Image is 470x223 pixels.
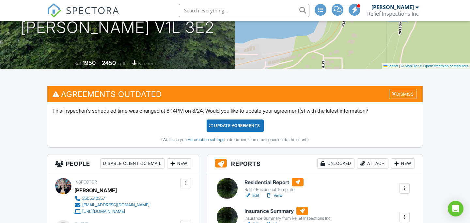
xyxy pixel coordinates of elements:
[74,202,149,208] a: [EMAIL_ADDRESS][DOMAIN_NAME]
[244,178,304,192] a: Residential Report Relief Residential Template
[448,201,463,216] div: Open Intercom Messenger
[47,9,119,23] a: SPECTORA
[47,102,423,147] div: This inspection's scheduled time was changed at 8:14PM on 8/24. Would you like to update your agr...
[244,187,304,192] div: Relief Residential Template
[117,61,126,66] span: sq. ft.
[100,158,164,169] div: Disable Client CC Email
[357,158,388,169] div: Attach
[52,137,418,142] div: (We'll use your to determine if an email goes out to the client.)
[167,158,191,169] div: New
[47,86,423,102] h3: Agreements Outdated
[47,154,199,173] h3: People
[21,2,214,37] h1: [STREET_ADDRESS] [PERSON_NAME] V1L 3E2
[74,195,149,202] a: 2505510257
[66,3,119,17] span: SPECTORA
[384,64,398,68] a: Leaflet
[138,61,155,66] span: basement
[367,10,419,17] div: Relief Inspections Inc
[83,59,96,66] div: 1950
[82,196,105,201] div: 2505510257
[207,119,264,132] div: Update Agreements
[102,59,116,66] div: 2450
[401,64,419,68] a: © MapTiler
[371,4,414,10] div: [PERSON_NAME]
[420,64,468,68] a: © OpenStreetMap contributors
[317,158,354,169] div: Unlocked
[389,89,416,99] div: Dismiss
[391,158,415,169] div: New
[244,192,259,199] a: Edit
[74,185,117,195] div: [PERSON_NAME]
[244,216,332,221] div: Insurance Summary from Relief Inspections Inc.
[179,4,309,17] input: Search everything...
[266,192,283,199] a: View
[82,209,125,214] div: [URL][DOMAIN_NAME]
[399,64,400,68] span: |
[207,154,423,173] h3: Reports
[74,208,149,215] a: [URL][DOMAIN_NAME]
[244,178,304,186] h6: Residential Report
[244,207,332,215] h6: Insurance Summary
[82,202,149,208] div: [EMAIL_ADDRESS][DOMAIN_NAME]
[244,207,332,221] a: Insurance Summary Insurance Summary from Relief Inspections Inc.
[47,3,61,18] img: The Best Home Inspection Software - Spectora
[74,61,82,66] span: Built
[74,180,97,184] span: Inspector
[188,137,224,142] a: Automation settings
